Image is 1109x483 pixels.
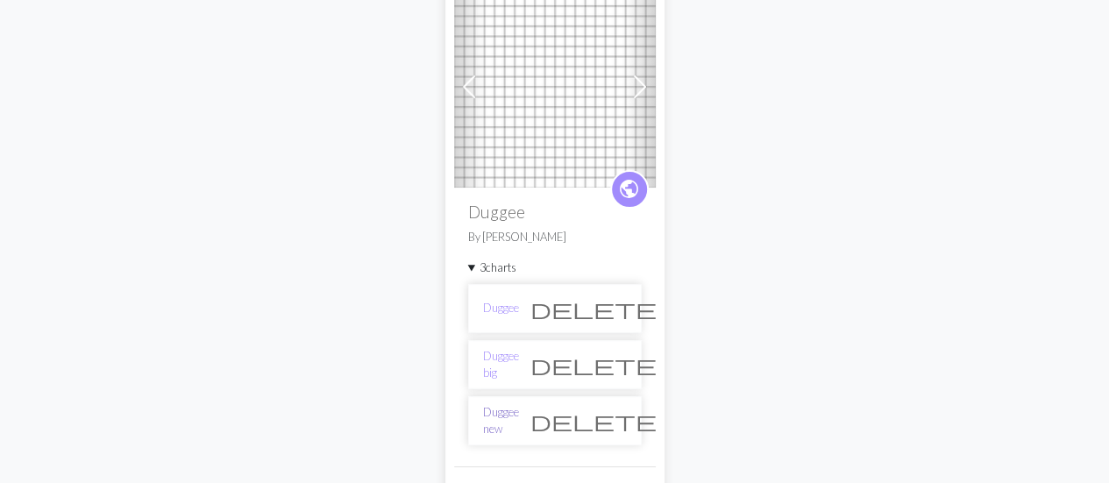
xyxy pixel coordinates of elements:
a: Duggee new [483,404,519,437]
button: Delete chart [519,292,668,325]
a: Duggee [454,76,656,93]
a: Duggee big [483,348,519,381]
summary: 3charts [468,259,642,276]
span: public [618,175,640,202]
button: Delete chart [519,404,668,437]
button: Delete chart [519,348,668,381]
h2: Duggee [468,202,642,222]
span: delete [530,408,657,433]
p: By [PERSON_NAME] [468,229,642,245]
a: public [610,170,649,209]
a: Duggee [483,300,519,316]
span: delete [530,296,657,321]
span: delete [530,352,657,377]
i: public [618,172,640,207]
